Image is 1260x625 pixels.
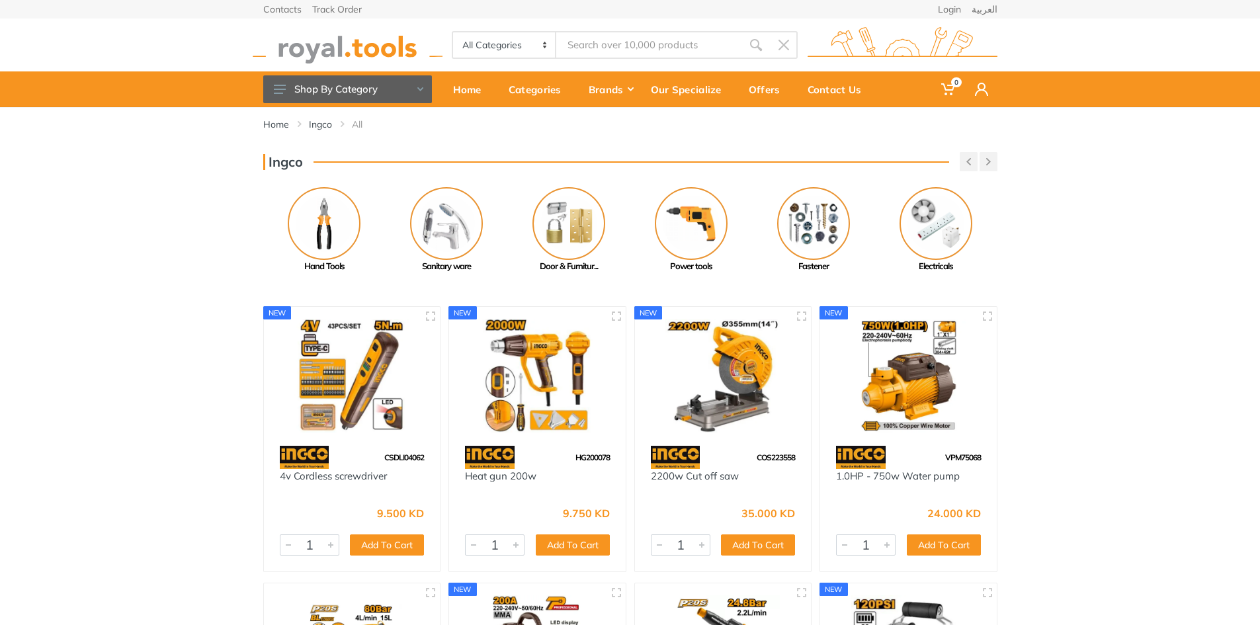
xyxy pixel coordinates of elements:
img: royal.tools Logo [808,27,997,63]
a: Categories [499,71,579,107]
a: 4v Cordless screwdriver [280,470,387,482]
a: 2200w Cut off saw [651,470,739,482]
a: Login [938,5,961,14]
h3: Ingco [263,154,303,170]
div: Sanitary ware [386,260,508,273]
div: Power tools [630,260,753,273]
img: Royal - Electricals [900,187,972,260]
a: Power tools [630,187,753,273]
a: Ingco [309,118,332,131]
img: royal.tools Logo [253,27,442,63]
a: Door & Furnitur... [508,187,630,273]
img: Royal Tools - Heat gun 200w [461,319,614,433]
div: 9.500 KD [377,508,424,519]
div: Home [444,75,499,103]
a: العربية [972,5,997,14]
div: Brands [579,75,642,103]
span: VPM75068 [945,452,981,462]
button: Add To Cart [721,534,795,556]
img: 91.webp [465,446,515,469]
a: Track Order [312,5,362,14]
a: Contact Us [798,71,880,107]
a: Electricals [875,187,997,273]
img: Royal - Power tools [655,187,728,260]
div: new [819,306,848,319]
img: 91.webp [836,446,886,469]
div: new [634,306,663,319]
img: 91.webp [280,446,329,469]
button: Shop By Category [263,75,432,103]
a: Home [444,71,499,107]
img: Royal - Door & Furniture Hardware [532,187,605,260]
a: Heat gun 200w [465,470,536,482]
div: new [448,306,477,319]
div: 24.000 KD [927,508,981,519]
img: Royal Tools - 2200w Cut off saw [647,319,800,433]
span: COS223558 [757,452,795,462]
div: Contact Us [798,75,880,103]
span: HG200078 [575,452,610,462]
img: Royal Tools - 1.0HP - 750w Water pump [832,319,985,433]
div: Fastener [753,260,875,273]
div: new [819,583,848,596]
select: Category [453,32,557,58]
div: Our Specialize [642,75,739,103]
a: 0 [932,71,966,107]
div: Door & Furnitur... [508,260,630,273]
div: Offers [739,75,798,103]
nav: breadcrumb [263,118,997,131]
a: 1.0HP - 750w Water pump [836,470,960,482]
input: Site search [556,31,741,59]
li: All [352,118,382,131]
button: Add To Cart [350,534,424,556]
img: Royal - Hand Tools [288,187,360,260]
img: Royal Tools - 4v Cordless screwdriver [276,319,429,433]
span: 0 [951,77,962,87]
button: Add To Cart [536,534,610,556]
a: Contacts [263,5,302,14]
span: CSDLI04062 [384,452,424,462]
a: Home [263,118,289,131]
a: Our Specialize [642,71,739,107]
a: Hand Tools [263,187,386,273]
div: Hand Tools [263,260,386,273]
div: 9.750 KD [563,508,610,519]
div: 35.000 KD [741,508,795,519]
div: new [263,306,292,319]
div: Electricals [875,260,997,273]
img: Royal - Sanitary ware [410,187,483,260]
a: Sanitary ware [386,187,508,273]
div: new [448,583,477,596]
img: Royal - Fastener [777,187,850,260]
a: Offers [739,71,798,107]
button: Add To Cart [907,534,981,556]
img: 91.webp [651,446,700,469]
div: Categories [499,75,579,103]
a: Fastener [753,187,875,273]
